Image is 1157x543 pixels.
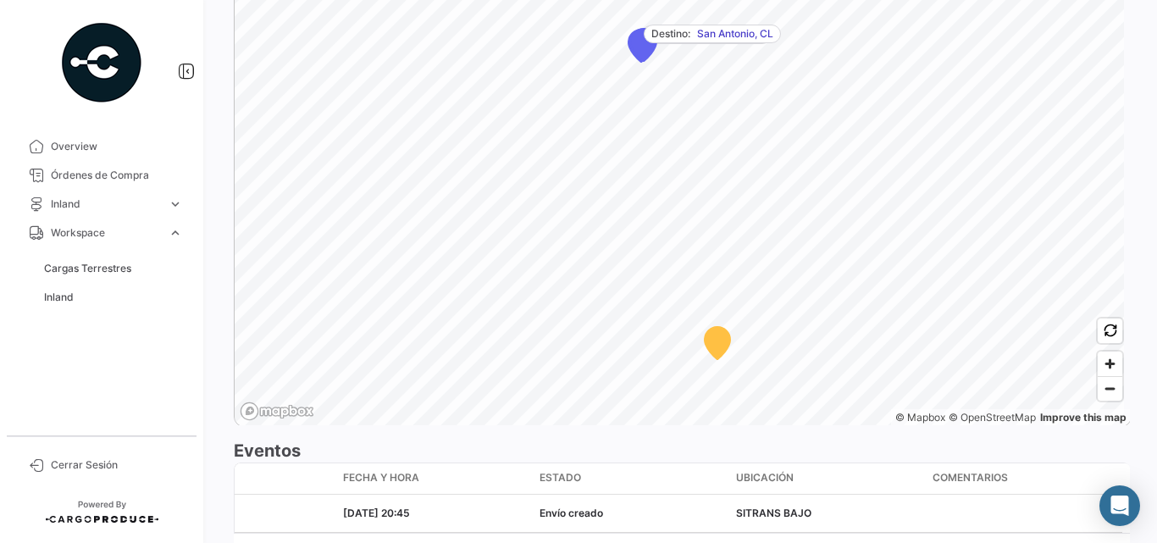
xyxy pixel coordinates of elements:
a: Mapbox logo [240,402,314,421]
span: Ubicación [736,470,794,485]
a: Map feedback [1040,411,1127,424]
a: OpenStreetMap [949,411,1036,424]
span: Cargas Terrestres [44,261,131,276]
div: Map marker [628,29,655,63]
span: Estado [540,470,581,485]
datatable-header-cell: Estado [533,463,729,494]
span: Cerrar Sesión [51,457,183,473]
span: Destino: [651,26,690,42]
span: Workspace [51,225,161,241]
span: expand_more [168,197,183,212]
span: Zoom out [1098,377,1122,401]
datatable-header-cell: Fecha y Hora [336,463,533,494]
span: Overview [51,139,183,154]
span: Órdenes de Compra [51,168,183,183]
img: powered-by.png [59,20,144,105]
span: Inland [44,290,74,305]
span: expand_more [168,225,183,241]
div: SITRANS BAJO [736,506,919,521]
a: Mapbox [895,411,945,424]
datatable-header-cell: Comentarios [926,463,1122,494]
span: Inland [51,197,161,212]
button: Zoom in [1098,352,1122,376]
div: Abrir Intercom Messenger [1099,485,1140,526]
a: Cargas Terrestres [37,256,190,281]
div: Envío creado [540,506,722,521]
span: Comentarios [933,470,1008,485]
h3: Eventos [234,439,1130,463]
span: [DATE] 20:45 [343,507,410,519]
div: Map marker [704,326,731,360]
a: Órdenes de Compra [14,161,190,190]
span: San Antonio, CL [697,26,773,42]
datatable-header-cell: Ubicación [729,463,926,494]
div: Map marker [630,28,657,62]
span: Fecha y Hora [343,470,419,485]
button: Zoom out [1098,376,1122,401]
a: Inland [37,285,190,310]
a: Overview [14,132,190,161]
